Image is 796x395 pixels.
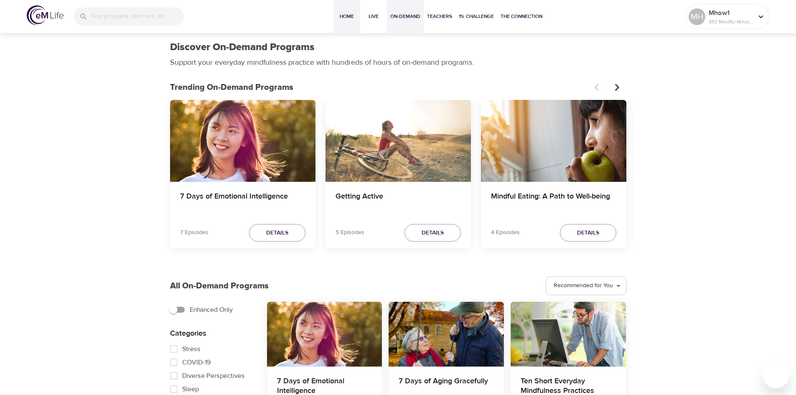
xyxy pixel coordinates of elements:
[182,357,211,367] span: COVID-19
[390,12,420,21] span: On-Demand
[511,302,626,367] button: Ten Short Everyday Mindfulness Practices
[182,371,245,381] span: Diverse Perspectives
[170,100,315,182] button: 7 Days of Emotional Intelligence
[404,224,461,242] button: Details
[560,224,616,242] button: Details
[182,344,201,354] span: Stress
[389,302,504,367] button: 7 Days of Aging Gracefully
[608,78,626,97] button: Next items
[180,228,209,237] p: 7 Episodes
[491,192,616,212] h4: Mindful Eating: A Path to Well-being
[170,280,269,292] p: All On-Demand Programs
[180,192,305,212] h4: 7 Days of Emotional Intelligence
[491,228,520,237] p: 4 Episodes
[709,8,753,18] p: Mhow1
[422,228,444,238] span: Details
[91,8,184,25] input: Find programs, teachers, etc...
[190,305,233,315] span: Enhanced Only
[182,384,199,394] span: Sleep
[459,12,494,21] span: 1% Challenge
[170,328,254,339] p: Categories
[337,12,357,21] span: Home
[577,228,599,238] span: Details
[170,81,590,94] p: Trending On-Demand Programs
[267,302,382,367] button: 7 Days of Emotional Intelligence
[266,228,288,238] span: Details
[709,18,753,25] p: 383 Mindful Minutes
[326,100,471,182] button: Getting Active
[170,57,483,68] p: Support your everyday mindfulness practice with hundreds of hours of on-demand programs.
[336,228,364,237] p: 5 Episodes
[249,224,305,242] button: Details
[170,41,315,54] h1: Discover On-Demand Programs
[501,12,542,21] span: The Connection
[763,362,789,388] iframe: Button to launch messaging window
[481,100,626,182] button: Mindful Eating: A Path to Well-being
[689,8,705,25] div: MH
[336,192,461,212] h4: Getting Active
[427,12,452,21] span: Teachers
[364,12,384,21] span: Live
[27,5,64,25] img: logo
